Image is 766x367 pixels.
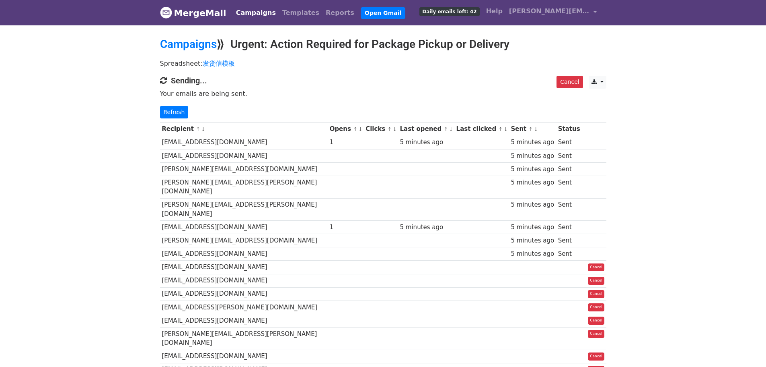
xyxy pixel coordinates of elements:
th: Clicks [363,122,398,136]
a: ↓ [358,126,363,132]
div: 1 [330,223,362,232]
a: Cancel [588,290,604,298]
p: Your emails are being sent. [160,89,606,98]
a: ↑ [529,126,533,132]
th: Last clicked [454,122,509,136]
a: Cancel [588,330,604,338]
a: Cancel [588,352,604,361]
a: ↑ [353,126,357,132]
a: Help [483,3,506,19]
div: 5 minutes ago [511,200,554,209]
th: Sent [509,122,556,136]
a: Cancel [588,303,604,311]
a: ↑ [444,126,448,132]
h2: ⟫ Urgent: Action Required for Package Pickup or Delivery [160,37,606,51]
td: Sent [556,162,582,176]
a: ↓ [392,126,397,132]
td: [EMAIL_ADDRESS][PERSON_NAME][DOMAIN_NAME] [160,301,328,314]
div: 5 minutes ago [511,223,554,232]
a: ↓ [503,126,508,132]
p: Spreadsheet: [160,59,606,68]
div: 5 minutes ago [511,178,554,187]
a: ↑ [498,126,503,132]
td: [EMAIL_ADDRESS][DOMAIN_NAME] [160,287,328,301]
td: Sent [556,234,582,247]
th: Opens [328,122,364,136]
td: [PERSON_NAME][EMAIL_ADDRESS][PERSON_NAME][DOMAIN_NAME] [160,176,328,198]
span: Daily emails left: 42 [419,7,479,16]
td: Sent [556,149,582,162]
a: ↓ [449,126,453,132]
div: 5 minutes ago [511,165,554,174]
td: Sent [556,136,582,149]
span: [PERSON_NAME][EMAIL_ADDRESS] [509,6,589,16]
a: Open Gmail [361,7,405,19]
h4: Sending... [160,76,606,85]
div: 5 minutes ago [400,223,452,232]
a: Reports [322,5,357,21]
a: [PERSON_NAME][EMAIL_ADDRESS] [506,3,600,22]
td: [EMAIL_ADDRESS][DOMAIN_NAME] [160,149,328,162]
a: Refresh [160,106,189,118]
th: Last opened [398,122,454,136]
img: MergeMail logo [160,6,172,19]
div: 1 [330,138,362,147]
div: 5 minutes ago [511,236,554,245]
th: Recipient [160,122,328,136]
td: [EMAIL_ADDRESS][DOMAIN_NAME] [160,350,328,363]
th: Status [556,122,582,136]
td: [PERSON_NAME][EMAIL_ADDRESS][PERSON_NAME][DOMAIN_NAME] [160,198,328,221]
div: 5 minutes ago [400,138,452,147]
a: Cancel [588,317,604,325]
td: Sent [556,221,582,234]
a: Campaigns [160,37,217,51]
td: [EMAIL_ADDRESS][DOMAIN_NAME] [160,221,328,234]
a: ↑ [196,126,200,132]
td: [PERSON_NAME][EMAIL_ADDRESS][PERSON_NAME][DOMAIN_NAME] [160,327,328,350]
a: ↑ [388,126,392,132]
div: 5 minutes ago [511,138,554,147]
td: [EMAIL_ADDRESS][DOMAIN_NAME] [160,136,328,149]
td: Sent [556,198,582,221]
a: ↓ [534,126,538,132]
a: Campaigns [233,5,279,21]
td: [EMAIL_ADDRESS][DOMAIN_NAME] [160,261,328,274]
a: Daily emails left: 42 [416,3,483,19]
td: [EMAIL_ADDRESS][DOMAIN_NAME] [160,314,328,327]
div: 5 minutes ago [511,249,554,259]
td: [PERSON_NAME][EMAIL_ADDRESS][DOMAIN_NAME] [160,234,328,247]
a: 发货信模板 [203,60,235,67]
a: Cancel [588,263,604,272]
td: Sent [556,247,582,261]
a: ↓ [201,126,205,132]
a: Templates [279,5,322,21]
td: Sent [556,176,582,198]
div: 5 minutes ago [511,151,554,161]
td: [EMAIL_ADDRESS][DOMAIN_NAME] [160,247,328,261]
a: Cancel [557,76,583,88]
a: Cancel [588,277,604,285]
td: [PERSON_NAME][EMAIL_ADDRESS][DOMAIN_NAME] [160,162,328,176]
a: MergeMail [160,4,226,21]
td: [EMAIL_ADDRESS][DOMAIN_NAME] [160,274,328,287]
